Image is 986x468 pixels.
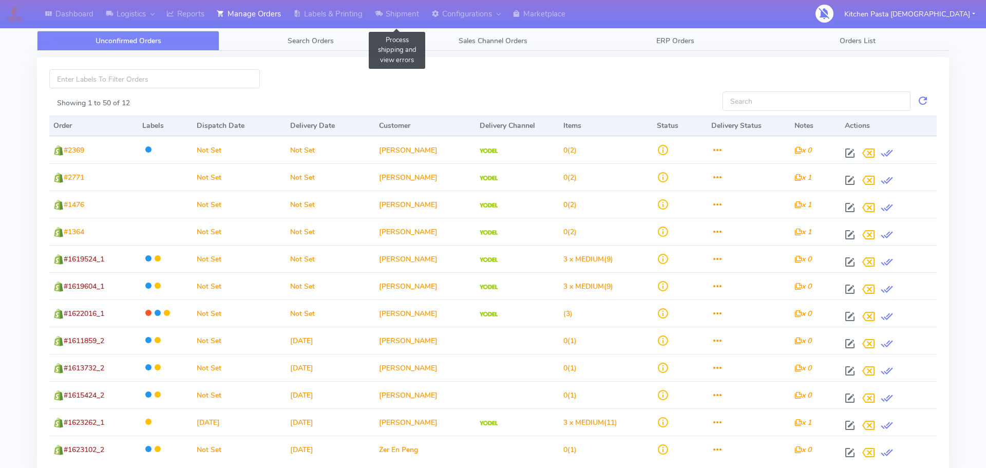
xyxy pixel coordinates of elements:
[286,408,375,436] td: [DATE]
[794,336,811,346] i: x 0
[563,254,613,264] span: (9)
[64,173,84,182] span: #2771
[375,136,476,163] td: [PERSON_NAME]
[375,245,476,272] td: [PERSON_NAME]
[563,200,577,210] span: (2)
[193,191,286,218] td: Not Set
[286,218,375,245] td: Not Set
[653,116,707,136] th: Status
[563,336,567,346] span: 0
[286,191,375,218] td: Not Set
[64,418,104,427] span: #1623262_1
[64,145,84,155] span: #2369
[563,309,573,319] span: (3)
[563,445,577,455] span: (1)
[286,381,375,408] td: [DATE]
[375,272,476,299] td: [PERSON_NAME]
[286,299,375,327] td: Not Set
[480,230,498,235] img: Yodel
[563,418,617,427] span: (11)
[563,390,577,400] span: (1)
[49,116,138,136] th: Order
[64,336,104,346] span: #1611859_2
[64,227,84,237] span: #1364
[37,31,949,51] ul: Tabs
[723,91,911,110] input: Search
[480,148,498,154] img: Yodel
[193,272,286,299] td: Not Set
[375,436,476,463] td: Zer En Peng
[563,282,604,291] span: 3 x MEDIUM
[193,163,286,191] td: Not Set
[559,116,653,136] th: Items
[375,408,476,436] td: [PERSON_NAME]
[563,173,577,182] span: (2)
[794,418,811,427] i: x 1
[794,254,811,264] i: x 0
[193,116,286,136] th: Dispatch Date
[64,445,104,455] span: #1623102_2
[64,282,104,291] span: #1619604_1
[286,136,375,163] td: Not Set
[794,309,811,319] i: x 0
[193,436,286,463] td: Not Set
[480,421,498,426] img: Yodel
[375,191,476,218] td: [PERSON_NAME]
[563,227,567,237] span: 0
[563,145,567,155] span: 0
[64,390,104,400] span: #1615424_2
[193,218,286,245] td: Not Set
[563,390,567,400] span: 0
[841,116,937,136] th: Actions
[563,336,577,346] span: (1)
[288,36,334,46] span: Search Orders
[64,309,104,319] span: #1622016_1
[286,327,375,354] td: [DATE]
[193,408,286,436] td: [DATE]
[794,200,811,210] i: x 1
[563,200,567,210] span: 0
[375,354,476,381] td: [PERSON_NAME]
[480,257,498,263] img: Yodel
[57,98,130,108] label: Showing 1 to 50 of 12
[563,418,604,427] span: 3 x MEDIUM
[563,145,577,155] span: (2)
[286,163,375,191] td: Not Set
[794,445,811,455] i: x 0
[375,218,476,245] td: [PERSON_NAME]
[286,272,375,299] td: Not Set
[193,245,286,272] td: Not Set
[790,116,841,136] th: Notes
[286,116,375,136] th: Delivery Date
[794,282,811,291] i: x 0
[656,36,694,46] span: ERP Orders
[375,163,476,191] td: [PERSON_NAME]
[794,363,811,373] i: x 0
[49,69,260,88] input: Enter Labels To Filter Orders
[563,227,577,237] span: (2)
[837,4,983,25] button: Kitchen Pasta [DEMOGRAPHIC_DATA]
[96,36,161,46] span: Unconfirmed Orders
[794,227,811,237] i: x 1
[480,176,498,181] img: Yodel
[480,312,498,317] img: Yodel
[563,254,604,264] span: 3 x MEDIUM
[286,354,375,381] td: [DATE]
[286,436,375,463] td: [DATE]
[64,363,104,373] span: #1613732_2
[193,136,286,163] td: Not Set
[563,173,567,182] span: 0
[794,390,811,400] i: x 0
[794,173,811,182] i: x 1
[563,363,567,373] span: 0
[794,145,811,155] i: x 0
[459,36,527,46] span: Sales Channel Orders
[707,116,791,136] th: Delivery Status
[480,285,498,290] img: Yodel
[138,116,192,136] th: Labels
[193,327,286,354] td: Not Set
[563,445,567,455] span: 0
[480,203,498,208] img: Yodel
[563,363,577,373] span: (1)
[193,354,286,381] td: Not Set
